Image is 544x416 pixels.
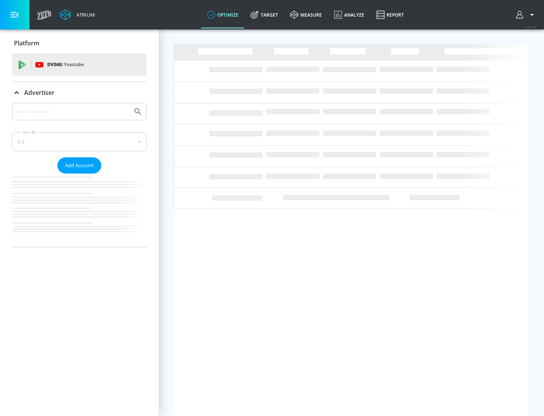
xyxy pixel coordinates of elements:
[14,39,39,47] p: Platform
[73,11,95,18] div: Atrium
[60,9,95,20] a: Atrium
[526,25,536,29] span: v 4.25.4
[328,1,370,28] a: Analyze
[12,174,147,247] nav: list of Advertiser
[22,130,38,135] label: Sort By
[47,61,84,69] p: DV360:
[64,61,84,68] p: Youtube
[284,1,328,28] a: measure
[24,88,54,97] p: Advertiser
[12,82,147,103] div: Advertiser
[12,53,147,76] div: DV360: Youtube
[244,1,284,28] a: Target
[65,161,94,170] span: Add Account
[15,107,130,116] input: Search by name
[201,1,244,28] a: optimize
[12,103,147,247] div: Advertiser
[370,1,410,28] a: Report
[12,132,147,151] div: A-Z
[57,157,101,174] button: Add Account
[12,33,147,54] div: Platform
